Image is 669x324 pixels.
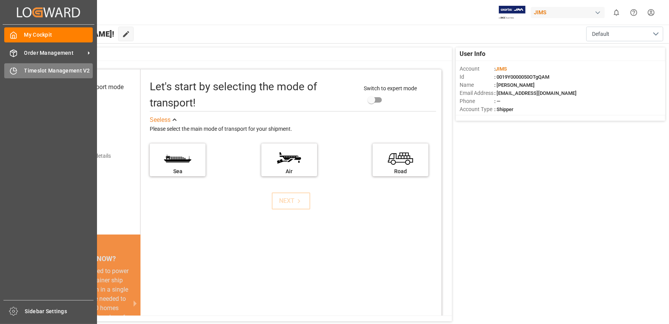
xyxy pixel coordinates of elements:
span: Account Type [460,105,494,113]
div: Let's start by selecting the mode of transport! [150,79,356,111]
button: NEXT [272,192,310,209]
span: Email Address [460,89,494,97]
span: : — [494,98,500,104]
div: Air [265,167,313,175]
span: Timeslot Management V2 [24,67,93,75]
span: Phone [460,97,494,105]
div: Select transport mode [64,83,124,92]
div: JIMS [531,7,605,18]
span: Order Management [24,49,85,57]
span: JIMS [495,66,507,72]
span: User Info [460,49,485,59]
div: Sea [154,167,202,175]
span: Account [460,65,494,73]
button: Help Center [625,4,642,21]
div: Road [376,167,425,175]
a: My Cockpit [4,27,93,42]
div: NEXT [279,196,303,206]
span: Default [592,30,609,38]
span: Sidebar Settings [25,307,94,316]
span: Name [460,81,494,89]
button: open menu [586,27,663,41]
button: JIMS [531,5,608,20]
span: My Cockpit [24,31,93,39]
span: : Shipper [494,106,513,112]
span: Id [460,73,494,81]
button: show 0 new notifications [608,4,625,21]
a: Timeslot Management V2 [4,63,93,78]
span: : 0019Y0000050OTgQAM [494,74,549,80]
div: See less [150,115,171,125]
span: Switch to expert mode [364,85,417,91]
img: Exertis%20JAM%20-%20Email%20Logo.jpg_1722504956.jpg [499,6,525,19]
span: : [EMAIL_ADDRESS][DOMAIN_NAME] [494,90,577,96]
div: Please select the main mode of transport for your shipment. [150,125,436,134]
span: : [PERSON_NAME] [494,82,535,88]
span: : [494,66,507,72]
